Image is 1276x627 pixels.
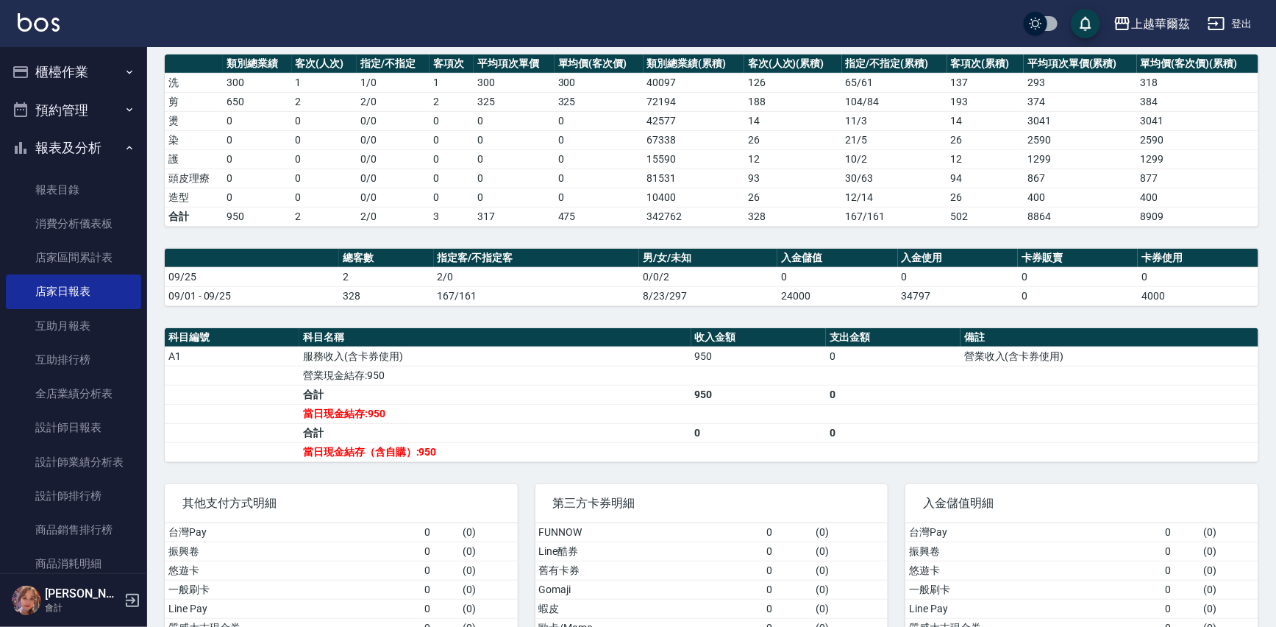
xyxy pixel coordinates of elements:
a: 互助月報表 [6,309,141,343]
td: 剪 [165,92,223,111]
td: 09/25 [165,267,339,286]
td: 104 / 84 [842,92,947,111]
td: 0 [763,561,813,580]
td: 0 [421,580,458,599]
td: 服務收入(含卡券使用) [299,347,691,366]
td: 3041 [1137,111,1258,130]
th: 男/女/未知 [639,249,777,268]
td: Line Pay [905,599,1161,618]
a: 設計師日報表 [6,411,141,444]
td: 3041 [1024,111,1137,130]
td: 42577 [644,111,744,130]
td: 0 [826,423,960,442]
td: 126 [744,73,842,92]
td: 0 [1018,286,1138,305]
td: 營業現金結存:950 [299,366,691,385]
td: 0 [430,149,474,169]
td: 867 [1024,169,1137,188]
img: Person [12,586,41,615]
td: 950 [223,207,291,226]
td: 2 [292,207,357,226]
td: 502 [947,207,1024,226]
td: 21 / 5 [842,130,947,149]
td: 0 [1162,542,1200,561]
td: 188 [744,92,842,111]
td: 318 [1137,73,1258,92]
td: 325 [555,92,644,111]
a: 設計師業績分析表 [6,445,141,479]
td: 137 [947,73,1024,92]
td: 0 [430,130,474,149]
button: 登出 [1202,10,1258,38]
td: 燙 [165,111,223,130]
td: 0 [1162,599,1200,618]
td: 當日現金結存:950 [299,404,691,423]
td: 8909 [1137,207,1258,226]
td: 0 / 0 [357,188,430,207]
td: 0 [421,561,458,580]
th: 卡券販賣 [1018,249,1138,268]
td: 94 [947,169,1024,188]
th: 客項次 [430,54,474,74]
td: ( 0 ) [812,523,888,542]
td: 14 [947,111,1024,130]
td: 328 [339,286,434,305]
td: 72194 [644,92,744,111]
td: 475 [555,207,644,226]
td: 26 [947,130,1024,149]
td: 0 [555,169,644,188]
td: 328 [744,207,842,226]
th: 總客數 [339,249,434,268]
td: Gomaji [535,580,763,599]
td: 0 [474,111,554,130]
td: 2 [430,92,474,111]
a: 設計師排行榜 [6,479,141,513]
td: 2590 [1137,130,1258,149]
a: 全店業績分析表 [6,377,141,411]
td: 悠遊卡 [905,561,1161,580]
td: 0 [223,149,291,169]
td: 0 [223,130,291,149]
a: 商品銷售排行榜 [6,513,141,547]
a: 消費分析儀表板 [6,207,141,241]
td: 2 / 0 [357,92,430,111]
td: 30 / 63 [842,169,947,188]
td: 合計 [165,207,223,226]
td: 10 / 2 [842,149,947,169]
span: 第三方卡券明細 [553,496,871,511]
td: 0 [555,111,644,130]
td: 染 [165,130,223,149]
th: 入金儲值 [777,249,897,268]
a: 店家日報表 [6,274,141,308]
td: 384 [1137,92,1258,111]
button: 報表及分析 [6,129,141,167]
th: 指定客/不指定客 [434,249,640,268]
td: 0 [421,523,458,542]
td: FUNNOW [535,523,763,542]
td: 4000 [1138,286,1258,305]
td: 1 / 0 [357,73,430,92]
td: 10400 [644,188,744,207]
p: 會計 [45,601,120,614]
td: Line酷券 [535,542,763,561]
td: 振興卷 [165,542,421,561]
td: 15590 [644,149,744,169]
td: ( 0 ) [459,599,518,618]
td: 0 [1162,561,1200,580]
td: 0 / 0 [357,149,430,169]
td: ( 0 ) [1200,542,1258,561]
td: 0 [430,111,474,130]
td: 193 [947,92,1024,111]
td: 300 [474,73,554,92]
td: ( 0 ) [812,580,888,599]
td: 0 [292,188,357,207]
td: 26 [947,188,1024,207]
td: 0 [430,169,474,188]
th: 類別總業績 [223,54,291,74]
td: ( 0 ) [1200,523,1258,542]
th: 客次(人次) [292,54,357,74]
td: 8/23/297 [639,286,777,305]
td: 67338 [644,130,744,149]
td: 0/0/2 [639,267,777,286]
td: A1 [165,347,299,366]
